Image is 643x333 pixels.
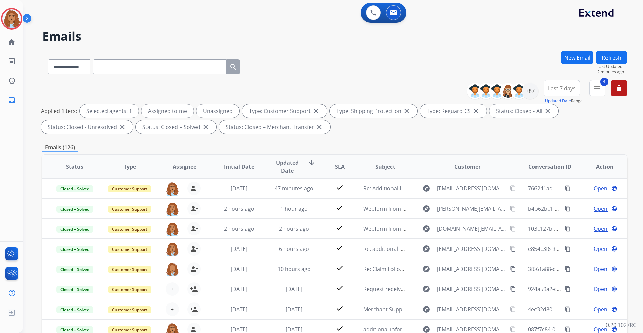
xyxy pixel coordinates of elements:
mat-icon: content_copy [565,185,571,191]
span: Customer [454,163,481,171]
div: Status: Closed - Unresolved [41,120,133,134]
mat-icon: close [312,107,320,115]
span: [DATE] [231,245,247,253]
span: 087f7c84-0d57-4500-a2c2-f0d5c61c05c0 [528,326,628,333]
button: + [166,302,179,316]
mat-icon: content_copy [565,206,571,212]
p: 0.20.1027RC [606,321,636,329]
div: +87 [522,83,538,99]
div: Status: Closed – Solved [136,120,216,134]
span: Range [545,98,583,104]
mat-icon: search [229,63,237,71]
mat-icon: content_copy [510,246,516,252]
span: Closed – Solved [56,226,93,233]
div: Status: Closed - All [489,104,558,118]
mat-icon: check [336,183,344,191]
span: Status [66,163,83,171]
span: Initial Date [224,163,254,171]
span: Subject [375,163,395,171]
mat-icon: language [611,326,617,332]
button: 4 [589,80,605,96]
span: Customer Support [108,206,151,213]
span: 4ec32d80-ff43-4be7-ab3b-b3694e4c87c8 [528,306,630,313]
mat-icon: content_copy [510,306,516,312]
th: Action [572,155,627,178]
div: Type: Shipping Protection [330,104,417,118]
span: Open [594,205,608,213]
span: Closed – Solved [56,306,93,313]
mat-icon: language [611,206,617,212]
mat-icon: close [403,107,411,115]
div: Type: Reguard CS [420,104,487,118]
span: Last 7 days [548,87,576,90]
mat-icon: list_alt [8,57,16,65]
mat-icon: content_copy [510,286,516,292]
span: [DATE] [231,265,247,273]
mat-icon: check [336,304,344,312]
mat-icon: person_remove [190,225,198,233]
mat-icon: content_copy [565,306,571,312]
span: 10 hours ago [278,265,311,273]
mat-icon: language [611,185,617,191]
span: [PERSON_NAME][EMAIL_ADDRESS][DOMAIN_NAME] [437,205,506,213]
span: Closed – Solved [56,266,93,273]
span: Customer Support [108,226,151,233]
span: b4b62bc1-2fde-40dc-bae8-f0c3d1fceff3 [528,205,626,212]
mat-icon: explore [422,305,430,313]
img: agent-avatar [166,222,179,236]
span: Open [594,184,608,192]
span: [DATE] [231,185,247,192]
mat-icon: close [544,107,552,115]
span: Re: Claim Follow-Up [363,265,413,273]
mat-icon: content_copy [565,266,571,272]
span: [EMAIL_ADDRESS][DOMAIN_NAME] [437,245,506,253]
mat-icon: close [472,107,480,115]
mat-icon: check [336,284,344,292]
mat-icon: language [611,306,617,312]
button: New Email [561,51,593,64]
span: [EMAIL_ADDRESS][DOMAIN_NAME] [437,184,506,192]
div: Status: Closed – Merchant Transfer [219,120,330,134]
mat-icon: content_copy [565,286,571,292]
span: Closed – Solved [56,246,93,253]
mat-icon: explore [422,265,430,273]
span: [EMAIL_ADDRESS][DOMAIN_NAME] [437,285,506,293]
mat-icon: person_remove [190,205,198,213]
span: [DATE] [286,285,302,293]
span: Merchant Support #660013: How would you rate the support you received? [363,306,553,313]
mat-icon: inbox [8,96,16,104]
span: [DATE] [231,306,247,313]
button: Last 7 days [544,80,580,96]
span: 2 hours ago [279,225,309,232]
img: avatar [2,9,21,28]
span: [DATE] [286,326,302,333]
mat-icon: explore [422,285,430,293]
mat-icon: language [611,246,617,252]
span: Customer Support [108,185,151,192]
span: Open [594,305,608,313]
span: Assignee [173,163,196,171]
span: 3f661a88-c7ca-4296-9a94-73a7c369cbf0 [528,265,628,273]
span: [DATE] [231,285,247,293]
mat-icon: check [336,204,344,212]
span: Re: Additional Information [363,185,430,192]
span: Last Updated: [597,64,627,69]
div: Assigned to me [141,104,194,118]
span: 4 [600,78,608,86]
mat-icon: person_remove [190,245,198,253]
mat-icon: content_copy [565,246,571,252]
button: + [166,282,179,296]
mat-icon: content_copy [510,266,516,272]
span: Open [594,285,608,293]
div: Selected agents: 1 [80,104,139,118]
h2: Emails [42,30,627,43]
img: agent-avatar [166,262,179,276]
span: 2 hours ago [224,225,254,232]
span: [EMAIL_ADDRESS][DOMAIN_NAME] [437,265,506,273]
mat-icon: home [8,38,16,46]
span: Closed – Solved [56,206,93,213]
mat-icon: content_copy [510,226,516,232]
span: [DATE] [286,306,302,313]
span: Webform from [PERSON_NAME][EMAIL_ADDRESS][DOMAIN_NAME] on [DATE] [363,205,557,212]
span: e854c3f6-93d5-4e9f-bc90-34ac21a79831 [528,245,628,253]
